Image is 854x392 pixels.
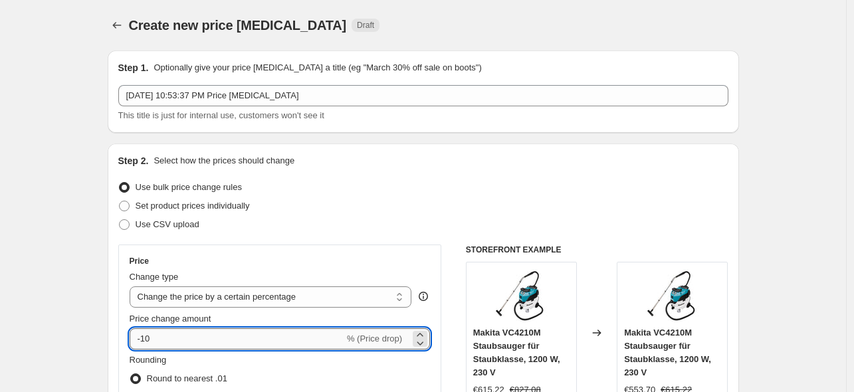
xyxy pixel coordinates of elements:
h3: Price [130,256,149,266]
span: Use CSV upload [136,219,199,229]
h2: Step 2. [118,154,149,167]
span: Makita VC4210M Staubsauger für Staubklasse, 1200 W, 230 V [624,328,711,377]
span: % (Price drop) [347,334,402,343]
input: 30% off holiday sale [118,85,728,106]
h2: Step 1. [118,61,149,74]
span: Rounding [130,355,167,365]
p: Optionally give your price [MEDICAL_DATA] a title (eg "March 30% off sale on boots") [154,61,481,74]
p: Select how the prices should change [154,154,294,167]
span: Price change amount [130,314,211,324]
span: Set product prices individually [136,201,250,211]
span: Makita VC4210M Staubsauger für Staubklasse, 1200 W, 230 V [473,328,560,377]
span: Use bulk price change rules [136,182,242,192]
span: Round to nearest .01 [147,373,227,383]
span: This title is just for internal use, customers won't see it [118,110,324,120]
img: 71S39BZ-I-L_80x.jpg [494,269,548,322]
div: help [417,290,430,303]
span: Change type [130,272,179,282]
span: Draft [357,20,374,31]
input: -15 [130,328,344,349]
span: Create new price [MEDICAL_DATA] [129,18,347,33]
h6: STOREFRONT EXAMPLE [466,245,728,255]
img: 71S39BZ-I-L_80x.jpg [646,269,699,322]
button: Price change jobs [108,16,126,35]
